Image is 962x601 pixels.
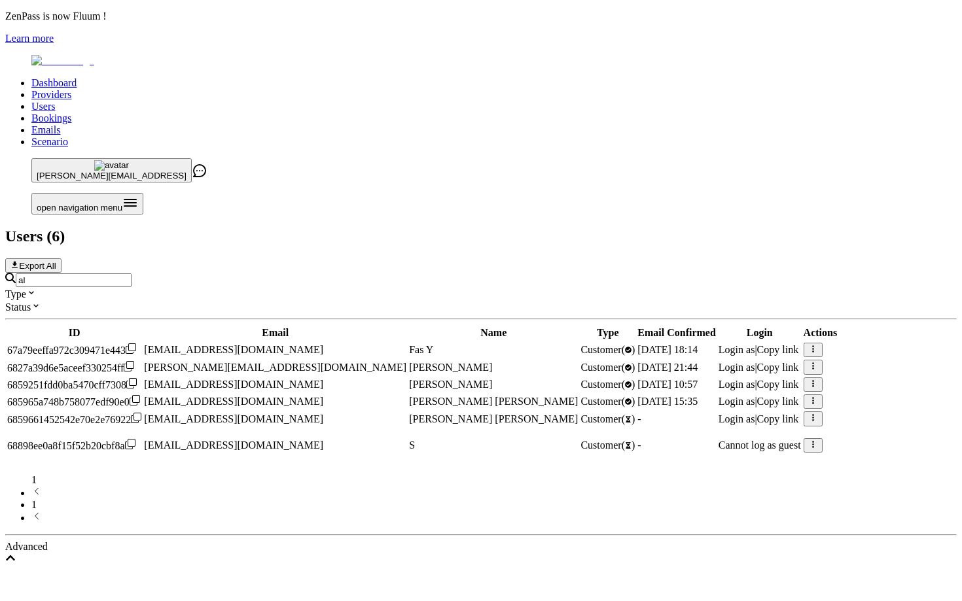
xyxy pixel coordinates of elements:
[7,413,141,426] div: Click to copy
[7,439,141,452] div: Click to copy
[31,101,55,112] a: Users
[637,344,698,355] span: [DATE] 18:14
[757,379,799,390] span: Copy link
[5,33,54,44] a: Learn more
[580,326,635,339] th: Type
[31,511,957,524] li: next page button
[757,344,799,355] span: Copy link
[580,413,635,424] span: Customer ( )
[31,158,192,182] button: avatar[PERSON_NAME][EMAIL_ADDRESS]
[803,326,838,339] th: Actions
[757,362,799,373] span: Copy link
[5,474,957,524] nav: pagination navigation
[7,326,142,339] th: ID
[144,413,323,424] span: [EMAIL_ADDRESS][DOMAIN_NAME]
[143,326,407,339] th: Email
[719,344,801,356] div: |
[31,136,68,147] a: Scenario
[719,362,801,373] div: |
[7,378,141,391] div: Click to copy
[409,413,578,424] span: [PERSON_NAME] [PERSON_NAME]
[16,273,132,287] input: Search by email
[580,362,635,373] span: validated
[719,379,801,390] div: |
[408,326,579,339] th: Name
[7,395,141,408] div: Click to copy
[5,300,957,313] div: Status
[7,343,141,356] div: Click to copy
[580,344,635,355] span: validated
[144,362,406,373] span: [PERSON_NAME][EMAIL_ADDRESS][DOMAIN_NAME]
[637,326,717,339] th: Email Confirmed
[637,396,698,407] span: [DATE] 15:35
[409,396,578,407] span: [PERSON_NAME] [PERSON_NAME]
[144,379,323,390] span: [EMAIL_ADDRESS][DOMAIN_NAME]
[757,413,799,424] span: Copy link
[580,439,635,451] span: Customer ( )
[719,396,755,407] span: Login as
[37,203,122,213] span: open navigation menu
[580,396,635,407] span: validated
[718,326,802,339] th: Login
[719,413,801,425] div: |
[94,160,129,171] img: avatar
[719,379,755,390] span: Login as
[5,10,957,22] p: ZenPass is now Fluum !
[37,171,187,180] span: [PERSON_NAME][EMAIL_ADDRESS]
[144,344,323,355] span: [EMAIL_ADDRESS][DOMAIN_NAME]
[31,89,71,100] a: Providers
[5,258,62,273] button: Export All
[31,486,957,499] li: previous page button
[719,413,755,424] span: Login as
[31,474,37,485] span: 1
[5,541,48,552] span: Advanced
[144,439,323,451] span: [EMAIL_ADDRESS][DOMAIN_NAME]
[409,344,433,355] span: Fas Y
[719,344,755,355] span: Login as
[31,55,94,67] img: Fluum Logo
[409,439,415,451] span: S
[5,228,957,245] h2: Users ( 6 )
[409,379,492,390] span: [PERSON_NAME]
[7,361,141,374] div: Click to copy
[31,124,60,135] a: Emails
[637,362,698,373] span: [DATE] 21:44
[31,112,71,124] a: Bookings
[637,439,641,451] span: -
[31,193,143,215] button: Open menu
[757,396,799,407] span: Copy link
[719,396,801,407] div: |
[719,439,801,451] p: Cannot log as guest
[580,379,635,390] span: validated
[719,362,755,373] span: Login as
[637,379,698,390] span: [DATE] 10:57
[5,287,957,300] div: Type
[409,362,492,373] span: [PERSON_NAME]
[31,499,957,511] li: pagination item 1 active
[144,396,323,407] span: [EMAIL_ADDRESS][DOMAIN_NAME]
[637,413,641,424] span: -
[31,77,77,88] a: Dashboard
